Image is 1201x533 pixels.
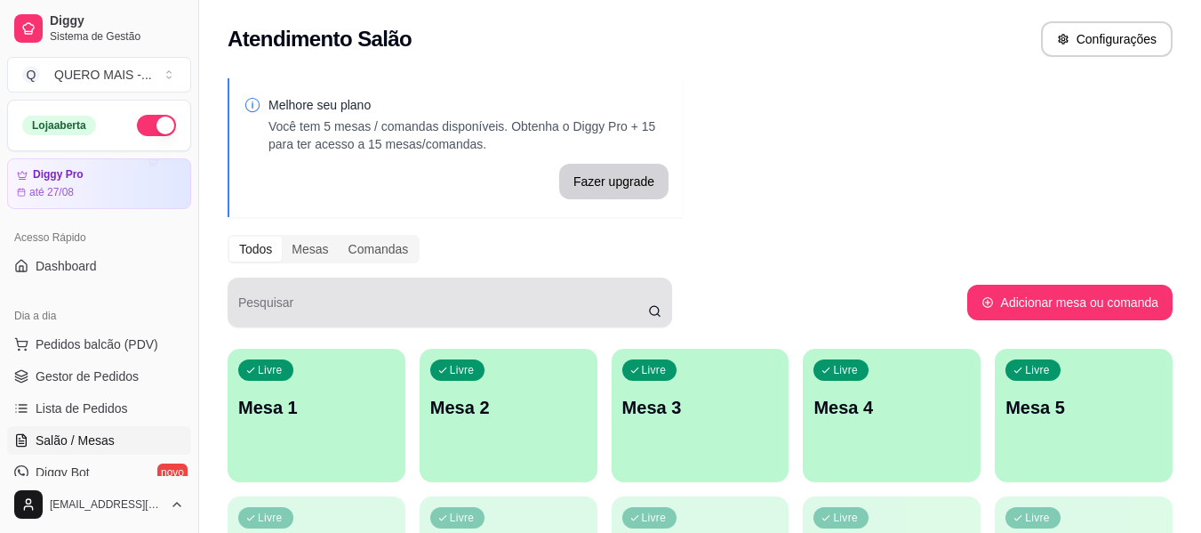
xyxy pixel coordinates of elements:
div: Comandas [339,237,419,262]
a: Diggy Proaté 27/08 [7,158,191,209]
article: Diggy Pro [33,168,84,182]
a: Lista de Pedidos [7,394,191,423]
p: Mesa 1 [238,395,395,420]
span: Lista de Pedidos [36,400,128,417]
span: Salão / Mesas [36,432,115,449]
span: Dashboard [36,257,97,275]
input: Pesquisar [238,301,648,319]
button: LivreMesa 1 [228,349,405,482]
span: [EMAIL_ADDRESS][DOMAIN_NAME] [50,497,163,512]
button: Fazer upgrade [559,164,669,199]
p: Livre [1025,511,1050,525]
p: Livre [833,511,858,525]
h2: Atendimento Salão [228,25,412,53]
p: Mesa 3 [622,395,779,420]
button: LivreMesa 5 [995,349,1173,482]
button: LivreMesa 2 [420,349,597,482]
div: Mesas [282,237,338,262]
button: Adicionar mesa ou comanda [967,285,1173,320]
p: Livre [258,363,283,377]
span: Pedidos balcão (PDV) [36,335,158,353]
a: Gestor de Pedidos [7,362,191,391]
a: Dashboard [7,252,191,280]
button: [EMAIL_ADDRESS][DOMAIN_NAME] [7,483,191,526]
button: LivreMesa 4 [803,349,981,482]
p: Livre [1025,363,1050,377]
button: Select a team [7,57,191,93]
button: LivreMesa 3 [612,349,789,482]
div: QUERO MAIS - ... [54,66,152,84]
button: Alterar Status [137,115,176,136]
div: Loja aberta [22,116,96,135]
button: Configurações [1041,21,1173,57]
p: Mesa 2 [430,395,587,420]
p: Livre [642,363,667,377]
span: Q [22,66,40,84]
p: Livre [258,511,283,525]
div: Dia a dia [7,302,191,330]
article: até 27/08 [29,185,74,199]
a: Salão / Mesas [7,426,191,455]
button: Pedidos balcão (PDV) [7,330,191,359]
p: Livre [450,511,475,525]
p: Livre [450,363,475,377]
span: Gestor de Pedidos [36,367,139,385]
span: Sistema de Gestão [50,29,184,44]
p: Melhore seu plano [268,96,669,114]
a: Diggy Botnovo [7,458,191,487]
p: Livre [833,363,858,377]
p: Mesa 4 [813,395,970,420]
div: Todos [229,237,282,262]
span: Diggy Bot [36,464,90,481]
div: Acesso Rápido [7,223,191,252]
p: Livre [642,511,667,525]
span: Diggy [50,13,184,29]
a: DiggySistema de Gestão [7,7,191,50]
p: Você tem 5 mesas / comandas disponíveis. Obtenha o Diggy Pro + 15 para ter acesso a 15 mesas/coma... [268,117,669,153]
p: Mesa 5 [1005,395,1162,420]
